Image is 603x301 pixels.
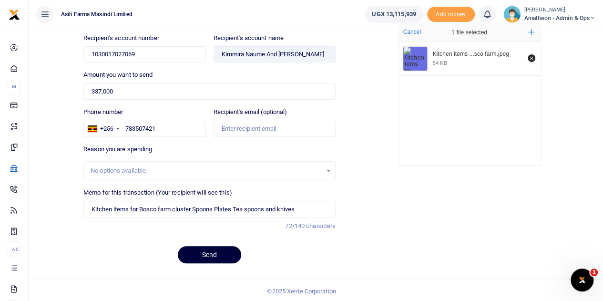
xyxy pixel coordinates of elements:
[524,14,595,22] span: Amatheon - Admin & Ops
[100,124,113,134] div: +256
[83,121,205,137] input: Enter phone number
[83,201,336,217] input: Enter extra information
[83,83,336,100] input: UGX
[365,6,423,23] a: UGX 13,115,939
[398,22,541,166] div: File Uploader
[83,188,232,197] label: Memo for this transaction (Your recipient will see this)
[83,46,205,62] input: Enter account number
[427,7,475,22] span: Add money
[526,53,537,63] button: Remove file
[372,10,416,19] span: UGX 13,115,939
[285,222,305,229] span: 72/140
[214,121,336,137] input: Enter recipient email
[214,107,287,117] label: Recipient's email (optional)
[433,60,447,66] div: 84 KB
[306,222,336,229] span: characters
[433,51,522,58] div: Kitchen items for Bosco farm.jpeg
[8,241,20,257] li: Ac
[83,107,123,117] label: Phone number
[361,6,427,23] li: Wallet ballance
[400,26,424,38] button: Cancel
[403,47,427,71] img: Kitchen items for Bosco farm.jpeg
[9,9,20,21] img: logo-small
[8,79,20,94] li: M
[524,6,595,14] small: [PERSON_NAME]
[83,70,153,80] label: Amount you want to send
[214,33,284,43] label: Recipient's account name
[427,7,475,22] li: Toup your wallet
[524,25,538,39] button: Add more files
[57,10,136,19] span: Asili Farms Masindi Limited
[571,269,593,291] iframe: Intercom live chat
[178,246,241,263] button: Send
[427,10,475,17] a: Add money
[214,46,336,62] input: Loading name...
[84,121,122,136] div: Uganda: +256
[503,6,595,23] a: profile-user [PERSON_NAME] Amatheon - Admin & Ops
[429,23,510,42] div: 1 file selected
[590,269,598,276] span: 1
[503,6,521,23] img: profile-user
[9,10,20,18] a: logo-small logo-large logo-large
[91,166,322,176] div: No options available.
[83,145,152,154] label: Reason you are spending
[83,33,159,43] label: Recipient's account number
